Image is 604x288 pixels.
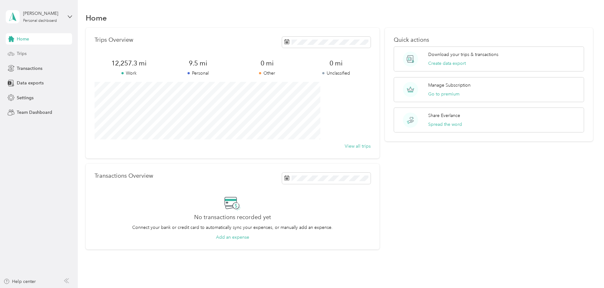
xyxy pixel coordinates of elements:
span: Trips [17,50,27,57]
h1: Home [86,15,107,21]
div: Personal dashboard [23,19,57,23]
p: Trips Overview [95,37,133,43]
div: [PERSON_NAME] [23,10,63,17]
span: Transactions [17,65,42,72]
iframe: Everlance-gr Chat Button Frame [569,253,604,288]
p: Share Everlance [428,112,460,119]
p: Transactions Overview [95,173,153,179]
p: Quick actions [394,37,584,43]
p: Unclassified [301,70,370,77]
button: Add an expense [216,234,249,241]
p: Other [232,70,301,77]
p: Manage Subscription [428,82,471,89]
span: 12,257.3 mi [95,59,163,68]
button: Create data export [428,60,466,67]
span: Data exports [17,80,44,86]
p: Connect your bank or credit card to automatically sync your expenses, or manually add an expense. [132,224,333,231]
span: 0 mi [301,59,370,68]
button: Help center [3,278,36,285]
span: 9.5 mi [163,59,232,68]
button: Go to premium [428,91,459,97]
p: Personal [163,70,232,77]
span: 0 mi [232,59,301,68]
p: Download your trips & transactions [428,51,498,58]
p: Work [95,70,163,77]
h2: No transactions recorded yet [194,214,271,221]
span: Settings [17,95,34,101]
span: Team Dashboard [17,109,52,116]
button: Spread the word [428,121,462,128]
button: View all trips [345,143,371,150]
span: Home [17,36,29,42]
